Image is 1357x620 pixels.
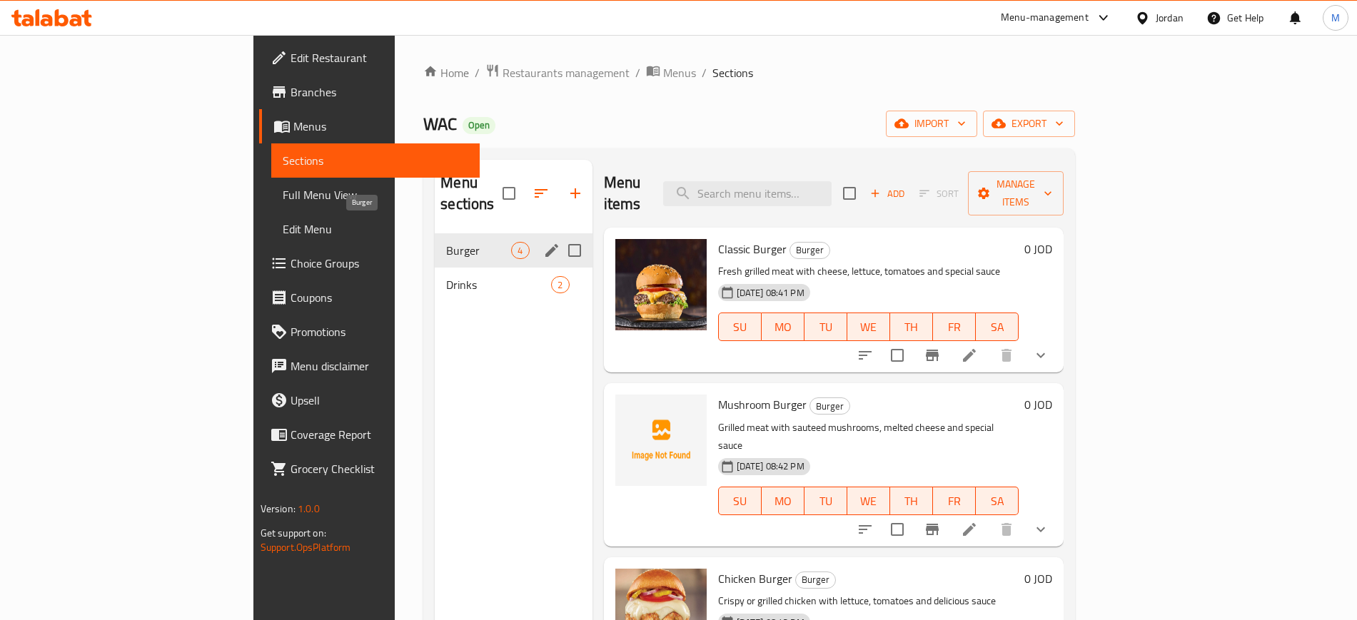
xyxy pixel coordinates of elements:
h6: 0 JOD [1024,239,1052,259]
button: import [886,111,977,137]
span: Menus [663,64,696,81]
span: Add item [864,183,910,205]
span: Select section [834,178,864,208]
span: Upsell [291,392,468,409]
div: Menu-management [1001,9,1089,26]
span: Version: [261,499,296,518]
p: Crispy or grilled chicken with lettuce, tomatoes and delicious sauce [718,592,1019,610]
div: Burger [809,397,850,415]
span: SU [725,491,756,512]
span: SA [982,491,1013,512]
span: Restaurants management [503,64,630,81]
span: Menus [293,118,468,135]
button: TH [890,487,933,515]
a: Coverage Report [259,417,480,452]
span: Coverage Report [291,426,468,443]
span: 4 [512,244,528,258]
span: Burger [446,242,511,259]
div: Burger [790,242,830,259]
span: Full Menu View [283,186,468,203]
button: SA [976,487,1019,515]
span: Grocery Checklist [291,460,468,477]
a: Coupons [259,280,480,315]
a: Full Menu View [271,178,480,212]
button: delete [989,338,1024,372]
span: Burger [796,571,835,588]
span: FR [939,317,970,337]
div: items [551,276,569,293]
a: Restaurants management [485,63,630,82]
button: Add section [558,176,592,210]
span: Mushroom Burger [718,394,807,415]
a: Upsell [259,383,480,417]
button: sort-choices [848,512,882,547]
a: Promotions [259,315,480,349]
span: import [897,115,966,133]
span: Edit Restaurant [291,49,468,66]
button: Add [864,183,910,205]
a: Sections [271,143,480,178]
button: show more [1024,512,1058,547]
span: SU [725,317,756,337]
span: Edit Menu [283,220,468,238]
span: Chicken Burger [718,568,792,589]
button: SU [718,312,762,341]
span: Sections [283,152,468,169]
button: show more [1024,338,1058,372]
a: Choice Groups [259,246,480,280]
li: / [702,64,707,81]
span: Sections [712,64,753,81]
span: Classic Burger [718,238,787,260]
span: Burger [790,242,829,258]
button: edit [541,240,563,261]
span: MO [767,317,799,337]
a: Edit Menu [271,212,480,246]
span: Select to update [882,514,912,544]
span: Coupons [291,289,468,306]
button: export [983,111,1075,137]
span: Branches [291,83,468,101]
button: Branch-specific-item [915,512,949,547]
span: M [1331,10,1340,26]
button: TU [804,312,847,341]
button: FR [933,312,976,341]
button: WE [847,487,890,515]
h6: 0 JOD [1024,569,1052,589]
img: Mushroom Burger [615,395,707,486]
p: Grilled meat with sauteed mushrooms, melted cheese and special sauce [718,419,1019,454]
span: Select section first [910,183,968,205]
svg: Show Choices [1032,347,1049,364]
img: Classic Burger [615,239,707,330]
span: Select to update [882,340,912,370]
p: Fresh grilled meat with cheese, lettuce, tomatoes and special sauce [718,263,1019,280]
button: MO [762,487,804,515]
span: Promotions [291,323,468,340]
span: Sort sections [524,176,558,210]
input: search [663,181,832,206]
button: SA [976,312,1019,341]
span: WE [853,317,884,337]
a: Edit Restaurant [259,41,480,75]
h2: Menu items [604,172,647,215]
h6: 0 JOD [1024,395,1052,415]
button: Branch-specific-item [915,338,949,372]
button: WE [847,312,890,341]
nav: Menu sections [435,228,592,308]
span: TU [810,317,842,337]
span: FR [939,491,970,512]
span: Drinks [446,276,551,293]
span: Manage items [979,176,1052,211]
span: MO [767,491,799,512]
a: Grocery Checklist [259,452,480,486]
span: SA [982,317,1013,337]
span: export [994,115,1064,133]
span: [DATE] 08:42 PM [731,459,810,473]
button: TU [804,487,847,515]
button: MO [762,312,804,341]
span: Select all sections [494,178,524,208]
div: Drinks2 [435,268,592,302]
button: sort-choices [848,338,882,372]
a: Edit menu item [961,521,978,538]
span: 2 [552,278,568,292]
